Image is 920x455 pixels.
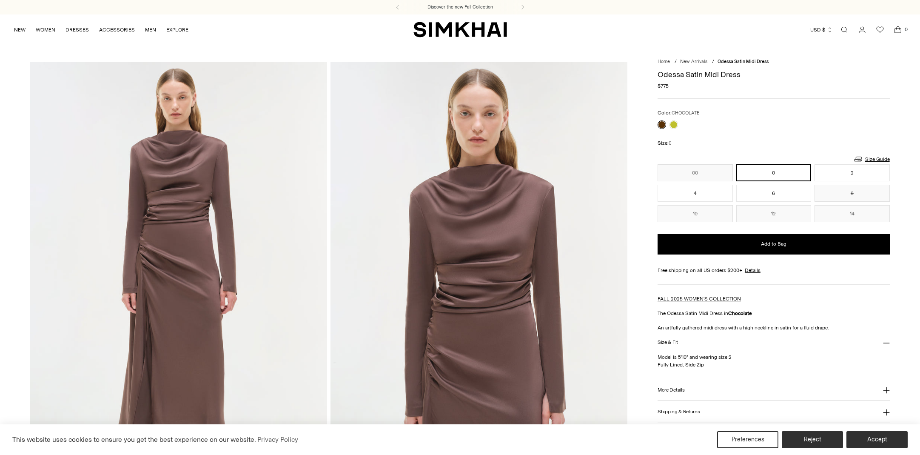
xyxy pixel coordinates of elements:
div: Free shipping on all US orders $200+ [658,266,890,274]
a: Details [745,266,760,274]
a: MEN [145,20,156,39]
a: Go to the account page [854,21,871,38]
a: NEW [14,20,26,39]
span: CHOCOLATE [672,110,699,116]
a: SIMKHAI [413,21,507,38]
a: ACCESSORIES [99,20,135,39]
button: 00 [658,164,733,181]
span: Add to Bag [761,240,786,248]
button: 10 [658,205,733,222]
div: / [675,58,677,66]
span: $775 [658,82,669,90]
h3: More Details [658,387,684,393]
a: New Arrivals [680,59,707,64]
strong: Chocolate [728,310,752,316]
button: Accept [846,431,908,448]
button: Add to Bag [658,234,890,255]
h1: Odessa Satin Midi Dress [658,71,890,78]
label: Size: [658,139,672,147]
button: 14 [815,205,890,222]
button: 12 [736,205,812,222]
a: Privacy Policy (opens in a new tab) [256,433,299,446]
button: Reject [782,431,843,448]
button: 6 [736,185,812,202]
button: 4 [658,185,733,202]
p: Model is 5'10" and wearing size 2 Fully Lined, Side Zip [658,353,890,369]
label: Color: [658,109,699,117]
h3: Size & Fit [658,340,678,345]
span: This website uses cookies to ensure you get the best experience on our website. [12,435,256,444]
a: Open search modal [836,21,853,38]
button: 8 [815,185,890,202]
nav: breadcrumbs [658,58,890,66]
a: Size Guide [853,154,890,164]
a: WOMEN [36,20,55,39]
button: Preferences [717,431,778,448]
span: Odessa Satin Midi Dress [718,59,769,64]
a: FALL 2025 WOMEN'S COLLECTION [658,296,741,302]
span: 0 [902,26,910,33]
button: Size & Fit [658,332,890,353]
button: 0 [736,164,812,181]
a: Home [658,59,670,64]
a: Discover the new Fall Collection [427,4,493,11]
button: More Details [658,379,890,401]
button: 2 [815,164,890,181]
a: EXPLORE [166,20,188,39]
p: The Odessa Satin Midi Dress in [658,309,890,317]
button: Client Services [658,423,890,445]
a: Wishlist [872,21,889,38]
a: Open cart modal [889,21,906,38]
a: DRESSES [66,20,89,39]
span: 0 [669,140,672,146]
div: / [712,58,714,66]
button: USD $ [810,20,833,39]
button: Shipping & Returns [658,401,890,423]
h3: Shipping & Returns [658,409,700,415]
p: An artfully gathered midi dress with a high neckline in satin for a fluid drape. [658,324,890,332]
